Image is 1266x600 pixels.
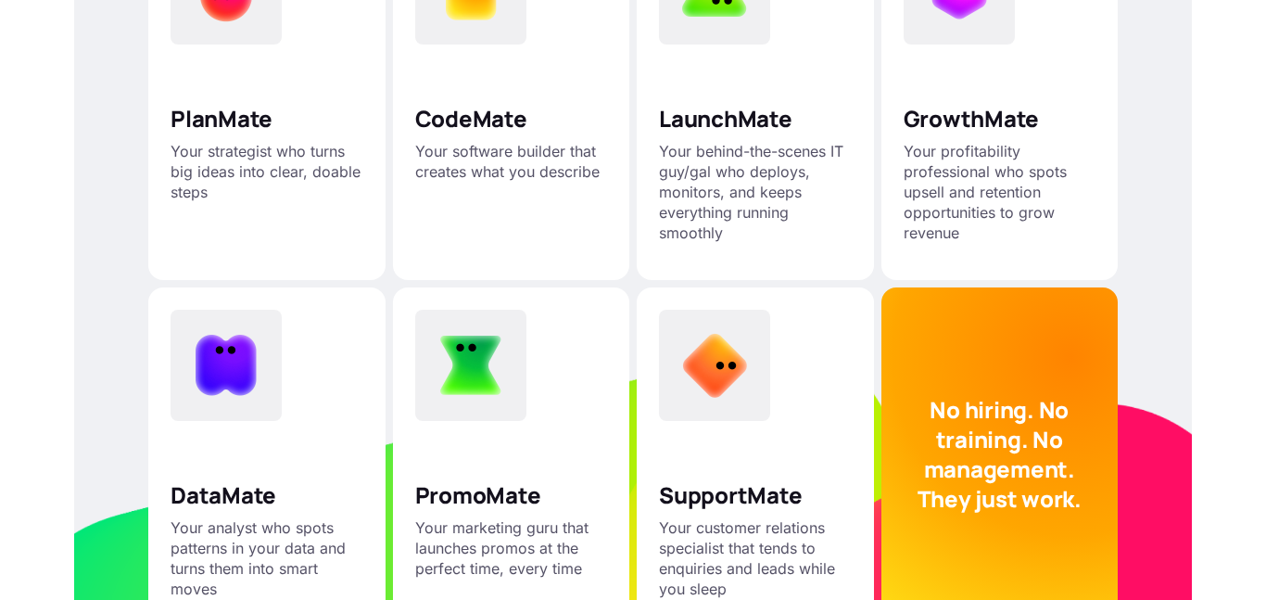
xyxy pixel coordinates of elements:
[659,104,792,134] p: LaunchMate
[171,104,272,134] p: PlanMate
[171,517,363,599] p: Your analyst who spots patterns in your data and turns them into smart moves
[171,141,363,202] p: Your strategist who turns big ideas into clear, doable steps
[659,141,852,243] p: Your behind-the-scenes IT guy/gal who deploys, monitors, and keeps everything running smoothly
[659,517,852,599] p: Your customer relations specialist that tends to enquiries and leads while you sleep
[415,104,527,134] p: CodeMate
[659,480,802,510] p: SupportMate
[415,517,608,579] p: Your marketing guru that launches promos at the perfect time, every time
[415,141,608,182] p: Your software builder that creates what you describe
[171,480,276,510] p: DataMate
[904,141,1096,243] p: Your profitability professional who spots upsell and retention opportunities to grow revenue
[904,104,1040,134] p: GrowthMate
[904,395,1096,514] p: No hiring. No training. No management. They just work.
[415,480,541,510] p: PromoMate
